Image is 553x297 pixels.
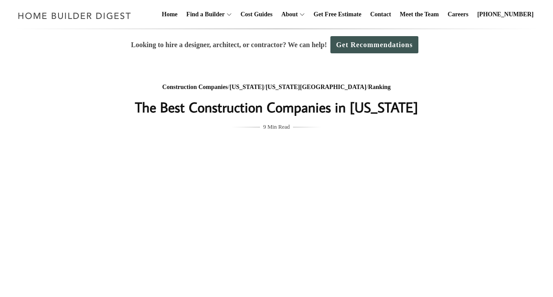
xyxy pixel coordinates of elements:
a: Careers [444,0,472,29]
a: Construction Companies [162,84,228,90]
a: Cost Guides [237,0,276,29]
a: Ranking [368,84,391,90]
img: Home Builder Digest [14,7,135,24]
span: 9 Min Read [263,122,289,132]
a: [PHONE_NUMBER] [474,0,537,29]
a: Get Recommendations [330,36,418,53]
a: Home [158,0,181,29]
a: Find a Builder [183,0,225,29]
a: Meet the Team [396,0,443,29]
a: Contact [366,0,394,29]
a: [US_STATE] [230,84,264,90]
a: About [278,0,297,29]
h1: The Best Construction Companies in [US_STATE] [101,97,452,118]
a: Get Free Estimate [310,0,365,29]
div: / / / [101,82,452,93]
a: [US_STATE][GEOGRAPHIC_DATA] [266,84,366,90]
